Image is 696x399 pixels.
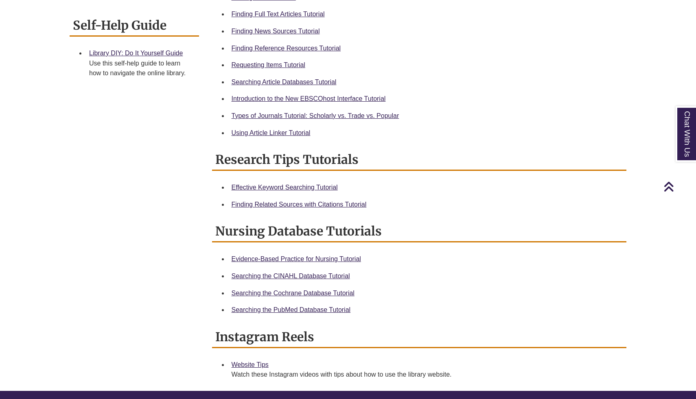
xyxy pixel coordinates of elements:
a: Searching the Cochrane Database Tutorial [232,290,355,297]
a: Searching Article Databases Tutorial [232,78,337,85]
a: Finding Reference Resources Tutorial [232,45,341,52]
a: Types of Journals Tutorial: Scholarly vs. Trade vs. Popular [232,112,399,119]
a: Finding Full Text Articles Tutorial [232,11,325,17]
a: Introduction to the New EBSCOhost Interface Tutorial [232,95,386,102]
a: Requesting Items Tutorial [232,61,305,68]
a: Effective Keyword Searching Tutorial [232,184,338,191]
div: Use this self-help guide to learn how to navigate the online library. [89,59,193,78]
a: Searching the CINAHL Database Tutorial [232,273,350,279]
a: Finding Related Sources with Citations Tutorial [232,201,367,208]
a: Library DIY: Do It Yourself Guide [89,50,183,57]
a: Finding News Sources Tutorial [232,28,320,35]
a: Using Article Linker Tutorial [232,129,311,136]
h2: Instagram Reels [212,327,627,348]
h2: Self-Help Guide [70,15,199,37]
div: Watch these Instagram videos with tips about how to use the library website. [232,370,620,379]
h2: Research Tips Tutorials [212,149,627,171]
h2: Nursing Database Tutorials [212,221,627,242]
a: Searching the PubMed Database Tutorial [232,306,351,313]
a: Evidence-Based Practice for Nursing Tutorial [232,255,361,262]
a: Back to Top [663,181,694,192]
a: Website Tips [232,361,269,368]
